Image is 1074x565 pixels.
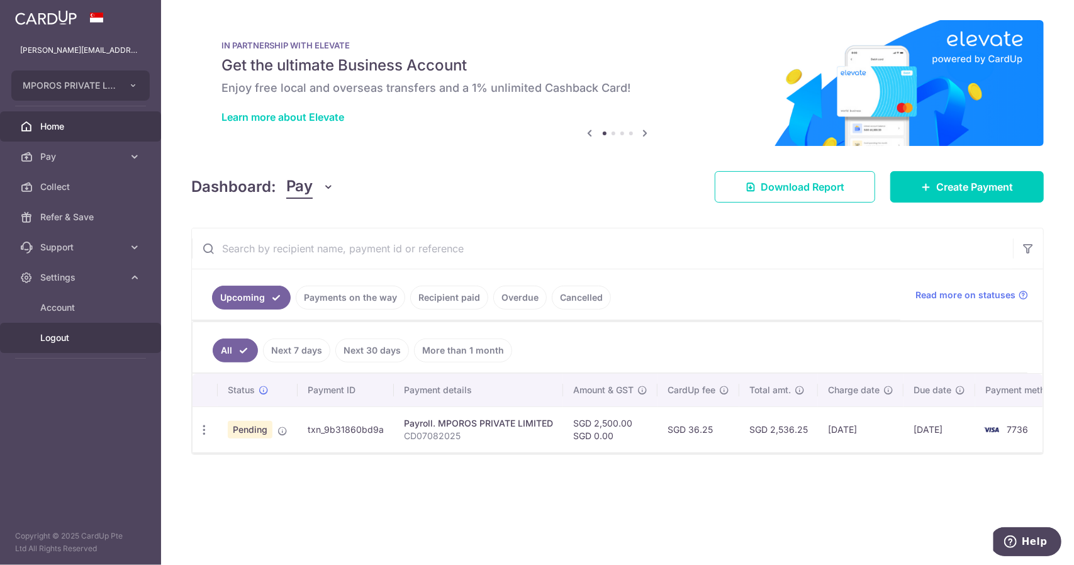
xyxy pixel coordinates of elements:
[404,417,553,430] div: Payroll. MPOROS PRIVATE LIMITED
[191,176,276,198] h4: Dashboard:
[298,374,394,406] th: Payment ID
[221,111,344,123] a: Learn more about Elevate
[914,384,951,396] span: Due date
[296,286,405,310] a: Payments on the way
[335,338,409,362] a: Next 30 days
[221,55,1014,76] h5: Get the ultimate Business Account
[414,338,512,362] a: More than 1 month
[40,241,123,254] span: Support
[40,120,123,133] span: Home
[573,384,634,396] span: Amount & GST
[749,384,791,396] span: Total amt.
[657,406,739,452] td: SGD 36.25
[28,9,54,20] span: Help
[228,384,255,396] span: Status
[191,20,1044,146] img: Renovation banner
[213,338,258,362] a: All
[23,79,116,92] span: MPOROS PRIVATE LIMITED
[668,384,715,396] span: CardUp fee
[828,384,880,396] span: Charge date
[298,406,394,452] td: txn_9b31860bd9a
[286,175,313,199] span: Pay
[410,286,488,310] a: Recipient paid
[915,289,1015,301] span: Read more on statuses
[993,527,1061,559] iframe: Opens a widget where you can find more information
[493,286,547,310] a: Overdue
[975,374,1071,406] th: Payment method
[552,286,611,310] a: Cancelled
[40,181,123,193] span: Collect
[221,81,1014,96] h6: Enjoy free local and overseas transfers and a 1% unlimited Cashback Card!
[890,171,1044,203] a: Create Payment
[715,171,875,203] a: Download Report
[40,211,123,223] span: Refer & Save
[11,70,150,101] button: MPOROS PRIVATE LIMITED
[286,175,335,199] button: Pay
[15,10,77,25] img: CardUp
[739,406,818,452] td: SGD 2,536.25
[40,150,123,163] span: Pay
[936,179,1013,194] span: Create Payment
[903,406,975,452] td: [DATE]
[228,421,272,439] span: Pending
[192,228,1013,269] input: Search by recipient name, payment id or reference
[20,44,141,57] p: [PERSON_NAME][EMAIL_ADDRESS][DOMAIN_NAME]
[563,406,657,452] td: SGD 2,500.00 SGD 0.00
[915,289,1028,301] a: Read more on statuses
[40,301,123,314] span: Account
[761,179,844,194] span: Download Report
[263,338,330,362] a: Next 7 days
[394,374,563,406] th: Payment details
[818,406,903,452] td: [DATE]
[404,430,553,442] p: CD07082025
[221,40,1014,50] p: IN PARTNERSHIP WITH ELEVATE
[212,286,291,310] a: Upcoming
[1007,424,1028,435] span: 7736
[979,422,1004,437] img: Bank Card
[40,271,123,284] span: Settings
[40,332,123,344] span: Logout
